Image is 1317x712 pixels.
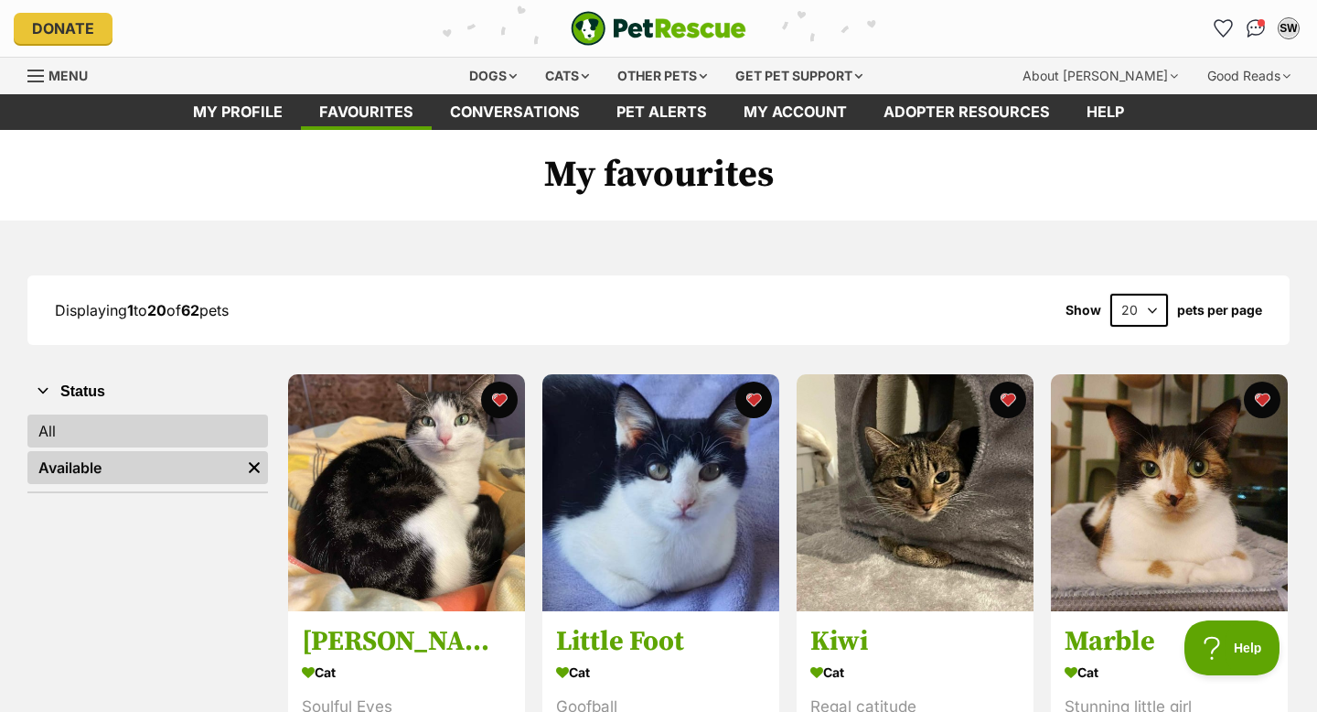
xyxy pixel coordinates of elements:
h3: Little Foot [556,625,766,660]
h3: Kiwi [810,625,1020,660]
strong: 62 [181,301,199,319]
iframe: Help Scout Beacon - Open [1184,620,1280,675]
strong: 20 [147,301,166,319]
div: Other pets [605,58,720,94]
span: Displaying to of pets [55,301,229,319]
a: Menu [27,58,101,91]
a: Help [1068,94,1142,130]
a: Adopter resources [865,94,1068,130]
label: pets per page [1177,303,1262,318]
a: All [27,415,268,448]
div: Cat [1065,660,1274,686]
img: logo-e224e6f780fb5917bec1dbf3a21bbac754714ae5b6737aabdf751b685950b380.svg [571,11,746,46]
a: Conversations [1241,14,1270,43]
strong: 1 [127,301,134,319]
img: Kiwi [797,374,1033,611]
button: favourite [990,382,1026,418]
ul: Account quick links [1208,14,1303,43]
div: Cat [302,660,511,686]
div: Cat [556,660,766,686]
a: Pet alerts [598,94,725,130]
div: Good Reads [1194,58,1303,94]
div: SW [1280,19,1298,38]
h3: Marble [1065,625,1274,660]
button: My account [1274,14,1303,43]
button: favourite [1244,382,1280,418]
button: favourite [735,382,772,418]
img: Laura * 9 Lives Project Rescue* [288,374,525,611]
img: chat-41dd97257d64d25036548639549fe6c8038ab92f7586957e7f3b1b290dea8141.svg [1247,19,1266,38]
div: Dogs [456,58,530,94]
div: Get pet support [723,58,875,94]
a: My account [725,94,865,130]
a: My profile [175,94,301,130]
a: Remove filter [241,451,268,484]
div: Cat [810,660,1020,686]
a: PetRescue [571,11,746,46]
a: Donate [14,13,112,44]
a: Favourites [1208,14,1237,43]
a: Available [27,451,241,484]
button: Status [27,380,268,404]
span: Menu [48,68,88,83]
a: conversations [432,94,598,130]
button: favourite [481,382,518,418]
h3: [PERSON_NAME] * 9 Lives Project Rescue* [302,625,511,660]
a: Favourites [301,94,432,130]
div: Status [27,411,268,491]
div: About [PERSON_NAME] [1010,58,1191,94]
div: Cats [532,58,602,94]
img: Marble [1051,374,1288,611]
img: Little Foot [542,374,779,611]
span: Show [1065,303,1101,318]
